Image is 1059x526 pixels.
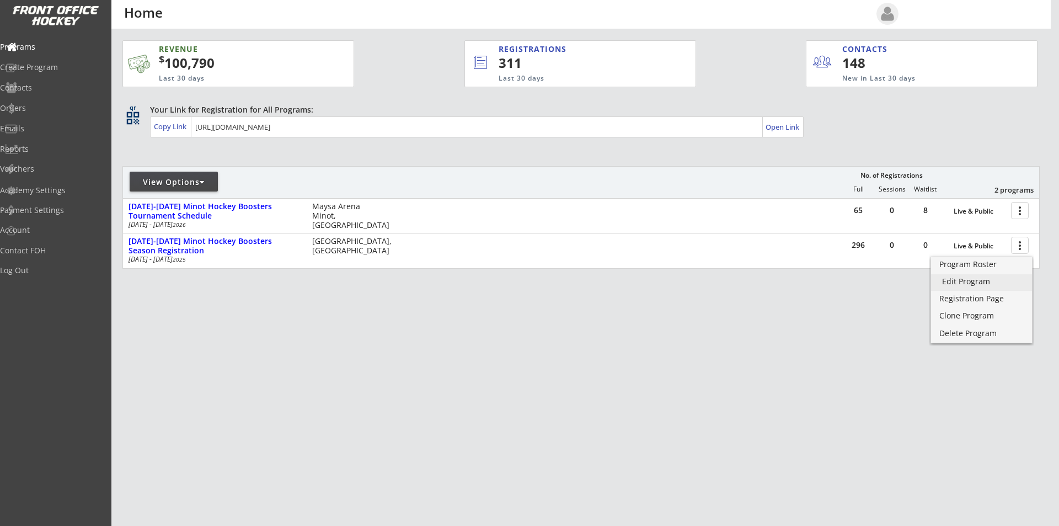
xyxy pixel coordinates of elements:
div: CONTACTS [842,44,892,55]
div: [DATE] - [DATE] [129,256,297,263]
div: New in Last 30 days [842,74,986,83]
div: REGISTRATIONS [499,44,644,55]
sup: $ [159,52,164,66]
div: Last 30 days [159,74,300,83]
div: Maysa Arena Minot, [GEOGRAPHIC_DATA] [312,202,399,230]
div: 311 [499,54,659,72]
div: No. of Registrations [857,172,926,179]
div: Copy Link [154,121,189,131]
div: Your Link for Registration for All Programs: [150,104,1005,115]
a: Open Link [766,119,800,135]
div: View Options [130,177,218,188]
em: 2026 [173,221,186,229]
div: 2 programs [976,185,1034,195]
div: [GEOGRAPHIC_DATA], [GEOGRAPHIC_DATA] [312,237,399,256]
div: Last 30 days [499,74,650,83]
em: 2025 [173,256,186,263]
div: REVENUE [159,44,300,55]
div: Full [842,185,875,193]
div: [DATE]-[DATE] Minot Hockey Boosters Tournament Schedule [129,202,301,221]
div: 100,790 [159,54,319,72]
div: [DATE]-[DATE] Minot Hockey Boosters Season Registration [129,237,301,256]
div: Live & Public [954,208,1005,215]
div: Clone Program [939,312,1024,320]
button: qr_code [125,110,141,126]
div: 148 [842,54,910,72]
div: Edit Program [942,278,1021,285]
div: Open Link [766,123,800,132]
a: Program Roster [931,257,1032,274]
div: qr [126,104,139,111]
a: Registration Page [931,291,1032,308]
div: 296 [842,241,875,249]
div: 8 [909,206,942,214]
div: Delete Program [939,330,1024,337]
div: [DATE] - [DATE] [129,221,297,228]
div: Live & Public [954,242,1005,250]
div: Program Roster [939,261,1024,268]
div: 0 [875,241,908,249]
a: Edit Program [931,274,1032,291]
div: 65 [842,206,875,214]
button: more_vert [1011,237,1029,254]
div: Sessions [875,185,908,193]
div: Registration Page [939,295,1024,302]
div: Waitlist [908,185,942,193]
div: 0 [875,206,908,214]
button: more_vert [1011,202,1029,219]
div: 0 [909,241,942,249]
